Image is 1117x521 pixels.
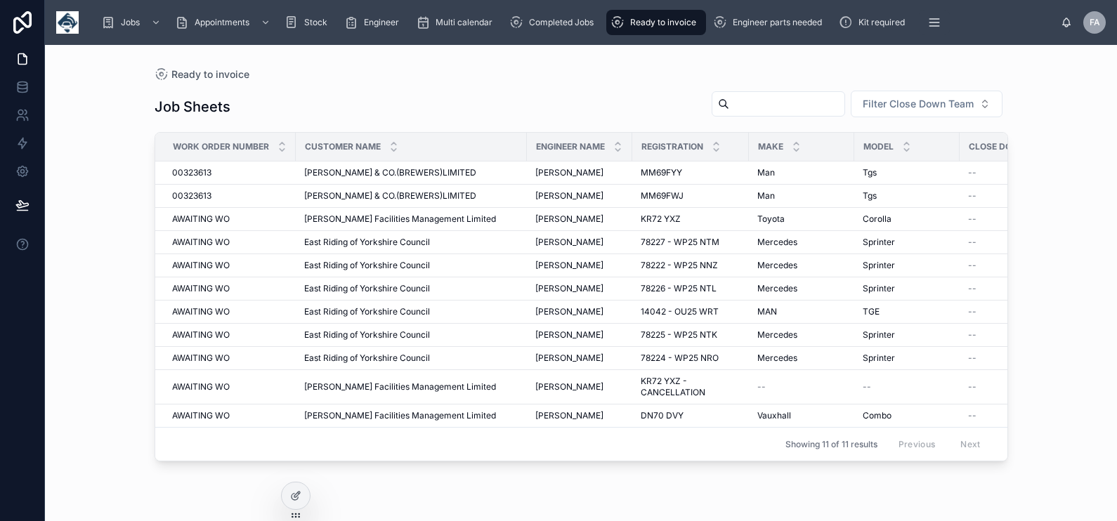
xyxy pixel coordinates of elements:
[172,167,287,178] a: 00323613
[863,237,951,248] a: Sprinter
[641,141,703,152] span: Registration
[171,10,277,35] a: Appointments
[863,190,877,202] span: Tgs
[535,329,624,341] a: [PERSON_NAME]
[757,329,797,341] span: Mercedes
[304,237,430,248] span: East Riding of Yorkshire Council
[757,329,846,341] a: Mercedes
[171,67,249,81] span: Ready to invoice
[535,237,603,248] span: [PERSON_NAME]
[863,213,891,225] span: Corolla
[968,237,976,248] span: --
[641,190,684,202] span: MM69FWJ
[863,167,951,178] a: Tgs
[304,260,518,271] a: East Riding of Yorkshire Council
[863,190,951,202] a: Tgs
[863,329,895,341] span: Sprinter
[968,167,976,178] span: --
[536,141,605,152] span: Engineer Name
[968,237,1071,248] a: --
[758,141,783,152] span: Make
[757,283,797,294] span: Mercedes
[757,283,846,294] a: Mercedes
[364,17,399,28] span: Engineer
[340,10,409,35] a: Engineer
[641,260,740,271] a: 78222 - WP25 NNZ
[304,237,518,248] a: East Riding of Yorkshire Council
[968,410,1071,421] a: --
[172,381,287,393] a: AWAITING WO
[535,167,624,178] a: [PERSON_NAME]
[304,190,518,202] a: [PERSON_NAME] & CO.(BREWERS)LIMITED
[968,306,1071,317] a: --
[535,260,624,271] a: [PERSON_NAME]
[535,410,603,421] span: [PERSON_NAME]
[851,91,1002,117] button: Select Button
[641,167,682,178] span: MM69FYY
[863,283,951,294] a: Sprinter
[172,352,230,364] span: AWAITING WO
[863,306,951,317] a: TGE
[606,10,706,35] a: Ready to invoice
[304,381,518,393] a: [PERSON_NAME] Facilities Management Limited
[641,410,684,421] span: DN70 DVY
[305,141,381,152] span: Customer Name
[968,213,976,225] span: --
[968,410,976,421] span: --
[535,381,603,393] span: [PERSON_NAME]
[304,260,430,271] span: East Riding of Yorkshire Council
[304,352,430,364] span: East Riding of Yorkshire Council
[641,306,719,317] span: 14042 - OU25 WRT
[863,329,951,341] a: Sprinter
[863,352,951,364] a: Sprinter
[172,410,287,421] a: AWAITING WO
[863,283,895,294] span: Sprinter
[304,283,430,294] span: East Riding of Yorkshire Council
[968,283,976,294] span: --
[304,167,476,178] span: [PERSON_NAME] & CO.(BREWERS)LIMITED
[172,283,287,294] a: AWAITING WO
[121,17,140,28] span: Jobs
[968,306,976,317] span: --
[757,352,797,364] span: Mercedes
[173,141,269,152] span: Work Order Number
[535,410,624,421] a: [PERSON_NAME]
[863,167,877,178] span: Tgs
[641,329,717,341] span: 78225 - WP25 NTK
[757,410,791,421] span: Vauxhall
[172,213,287,225] a: AWAITING WO
[172,260,230,271] span: AWAITING WO
[968,381,1071,393] a: --
[641,352,719,364] span: 78224 - WP25 NRO
[172,381,230,393] span: AWAITING WO
[641,213,681,225] span: KR72 YXZ
[535,213,603,225] span: [PERSON_NAME]
[863,410,891,421] span: Combo
[90,7,1061,38] div: scrollable content
[863,410,951,421] a: Combo
[172,190,211,202] span: 00323613
[641,213,740,225] a: KR72 YXZ
[968,213,1071,225] a: --
[304,213,496,225] span: [PERSON_NAME] Facilities Management Limited
[835,10,915,35] a: Kit required
[535,190,624,202] a: [PERSON_NAME]
[172,283,230,294] span: AWAITING WO
[863,260,895,271] span: Sprinter
[757,167,775,178] span: Man
[304,283,518,294] a: East Riding of Yorkshire Council
[757,260,797,271] span: Mercedes
[641,167,740,178] a: MM69FYY
[709,10,832,35] a: Engineer parts needed
[968,352,976,364] span: --
[757,213,846,225] a: Toyota
[757,306,777,317] span: MAN
[968,167,1071,178] a: --
[1090,17,1100,28] span: FA
[863,352,895,364] span: Sprinter
[535,352,603,364] span: [PERSON_NAME]
[757,213,785,225] span: Toyota
[641,283,740,294] a: 78226 - WP25 NTL
[535,306,603,317] span: [PERSON_NAME]
[304,410,496,421] span: [PERSON_NAME] Facilities Management Limited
